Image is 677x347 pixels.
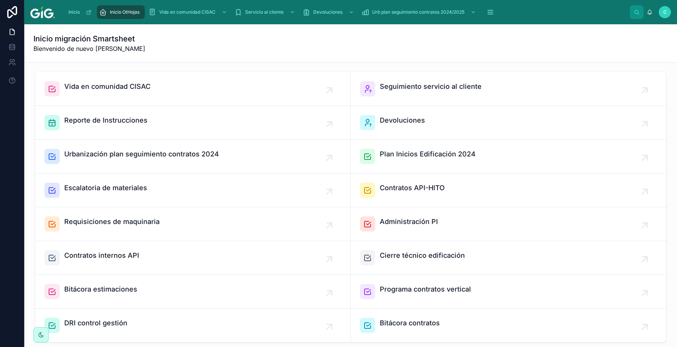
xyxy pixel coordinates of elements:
[35,309,351,342] a: DRI control gestión
[33,44,145,53] span: Bienvenido de nuevo [PERSON_NAME]
[245,9,284,15] span: Servicio al cliente
[372,9,465,15] span: Urb plan seguimiento contratos 2024/2025
[64,284,137,295] span: Bitácora estimaciones
[159,9,216,15] span: Vida en comunidad CISAC
[64,183,147,193] span: Escalatoria de materiales
[35,241,351,275] a: Contratos internos API
[380,216,438,227] span: Administración PI
[300,5,358,19] a: Devoluciones
[313,9,342,15] span: Devoluciones
[232,5,299,19] a: Servicio al cliente
[64,216,160,227] span: Requisiciones de maquinaria
[35,106,351,140] a: Reporte de Instrucciones
[380,284,471,295] span: Programa contratos vertical
[64,81,151,92] span: Vida en comunidad CISAC
[35,173,351,207] a: Escalatoria de materiales
[110,9,140,15] span: Inicio OtHojas
[64,318,127,328] span: DRI control gestión
[64,250,139,261] span: Contratos internos API
[351,140,666,173] a: Plan Inicios Edificación 2024
[64,149,219,159] span: Urbanización plan seguimiento contratos 2024
[35,275,351,309] a: Bitácora estimaciones
[351,106,666,140] a: Devoluciones
[65,5,95,19] a: Inicio
[35,72,351,106] a: Vida en comunidad CISAC
[33,33,145,44] h1: Inicio migración Smartsheet
[380,250,465,261] span: Cierre técnico edificación
[351,309,666,342] a: Bitácora contratos
[351,72,666,106] a: Seguimiento servicio al cliente
[380,81,482,92] span: Seguimiento servicio al cliente
[35,140,351,173] a: Urbanización plan seguimiento contratos 2024
[351,275,666,309] a: Programa contratos vertical
[663,9,667,15] span: C
[68,9,80,15] span: Inicio
[351,173,666,207] a: Contratos API-HITO
[146,5,231,19] a: Vida en comunidad CISAC
[380,115,425,126] span: Devoluciones
[30,6,55,18] img: App logo
[380,183,445,193] span: Contratos API-HITO
[64,115,147,126] span: Reporte de Instrucciones
[61,4,630,21] div: scrollable content
[351,241,666,275] a: Cierre técnico edificación
[351,207,666,241] a: Administración PI
[359,5,480,19] a: Urb plan seguimiento contratos 2024/2025
[380,318,440,328] span: Bitácora contratos
[97,5,145,19] a: Inicio OtHojas
[380,149,476,159] span: Plan Inicios Edificación 2024
[35,207,351,241] a: Requisiciones de maquinaria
